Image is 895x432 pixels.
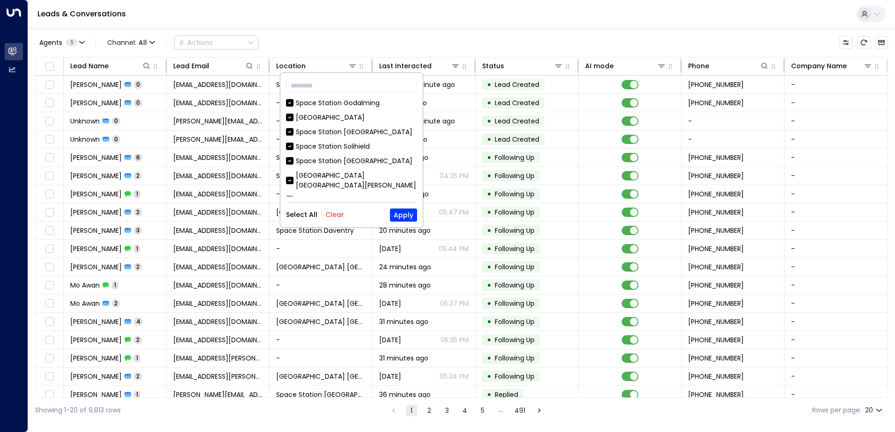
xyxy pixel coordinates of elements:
span: Toggle select row [44,280,55,291]
a: Leads & Conversations [37,8,126,19]
span: Lead Created [495,135,539,144]
div: Location [276,60,306,72]
span: Billy Barnsley [70,80,122,89]
span: saskia.grice@googlemail.com [173,353,263,363]
span: Space Station Shrewsbury [276,208,366,217]
span: All [139,39,147,46]
div: Company Name [791,60,847,72]
span: carterellie04@icloud.com [173,208,263,217]
span: rubinrue101@yahoo.co.uk [173,281,263,290]
span: +447500649146 [688,98,744,108]
span: Following Up [495,335,535,345]
span: billybarnsley@mail.com [173,98,263,108]
div: • [487,168,492,184]
span: +447377164188 [688,226,744,235]
span: peramuna@icloud.com [173,226,263,235]
td: - [785,258,888,276]
span: 0 [134,99,142,107]
span: Kaine Prichard [70,317,122,326]
div: Phone [688,60,709,72]
div: Space Station Solihield [286,142,417,151]
span: Neil Jackson [70,171,122,180]
span: Saskia Grice [70,353,122,363]
span: 1 [134,354,140,362]
span: 4 [134,317,143,325]
td: - [785,203,888,221]
div: Space Station [GEOGRAPHIC_DATA] [296,127,412,137]
span: Toggle select row [44,115,55,127]
div: Last Interacted [379,60,432,72]
span: Space Station Doncaster [276,153,366,162]
span: Space Station Wakefield [276,171,366,180]
div: • [487,332,492,348]
span: Toggle select row [44,316,55,328]
div: • [487,186,492,202]
span: saskia.grice@googlemail.com [173,372,263,381]
td: - [785,367,888,385]
div: Space Station Godalming [286,98,417,108]
span: 20 minutes ago [379,226,431,235]
div: • [487,223,492,238]
div: • [487,113,492,129]
span: +447377164188 [688,244,744,253]
span: Following Up [495,317,535,326]
span: Following Up [495,189,535,199]
span: +447702040472 [688,153,744,162]
td: - [785,295,888,312]
span: elena.sipua@gmail.com [173,390,263,399]
span: jwoodall247@yahoo.co.uk [173,262,263,272]
span: Janet Woodall [70,262,122,272]
button: page 1 [406,405,417,416]
div: [GEOGRAPHIC_DATA] [296,113,365,122]
span: Toggle select row [44,188,55,200]
div: • [487,277,492,293]
span: +447944382919 [688,262,744,272]
p: 05:37 PM [440,299,469,308]
span: 31 minutes ago [379,317,428,326]
span: Toggle select row [44,261,55,273]
td: - [785,130,888,148]
span: Following Up [495,171,535,180]
button: Agents1 [35,36,88,49]
span: 2 [112,299,120,307]
span: Aug 26, 2025 [379,244,401,253]
span: kainieboy@hotmail.co.uk [173,317,263,326]
div: • [487,131,492,147]
td: - [785,331,888,349]
div: [GEOGRAPHIC_DATA] [GEOGRAPHIC_DATA][PERSON_NAME] [286,171,417,190]
span: Lead Created [495,80,539,89]
span: Lead Created [495,98,539,108]
span: Space Station Uxbridge [276,299,366,308]
span: Toggle select row [44,353,55,364]
span: tom.jones1@gmail.com [173,135,263,144]
span: 0 [112,135,120,143]
span: Space Station Garretts Green [276,80,366,89]
td: - [785,112,888,130]
span: Lead Created [495,116,539,126]
div: Lead Name [70,60,109,72]
span: Toggle select row [44,134,55,145]
span: Space Station Kilburn [276,372,366,381]
div: • [487,387,492,403]
span: 0 [112,117,120,125]
span: Following Up [495,153,535,162]
span: 24 minutes ago [379,262,431,272]
td: - [682,112,785,130]
td: - [270,349,373,367]
div: Button group with a nested menu [174,36,258,50]
td: - [270,331,373,349]
span: Toggle select row [44,243,55,255]
div: • [487,241,492,257]
span: kainieboy@hotmail.co.uk [173,335,263,345]
span: Ellie Carter [70,189,122,199]
span: rubinrue101@yahoo.co.uk [173,299,263,308]
span: Mo Awan [70,299,100,308]
div: Location [276,60,357,72]
span: 1 [66,39,77,46]
div: Company Name [791,60,873,72]
td: - [270,130,373,148]
td: - [785,313,888,331]
span: carterellie04@icloud.com [173,189,263,199]
div: Lead Name [70,60,151,72]
span: peramuna@icloud.com [173,244,263,253]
